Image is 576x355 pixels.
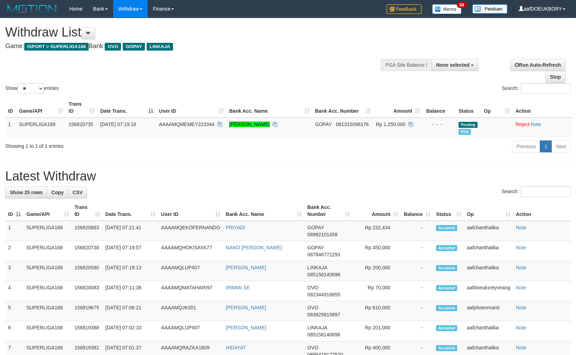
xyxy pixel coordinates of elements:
[373,98,423,118] th: Amount: activate to sort column ascending
[307,245,324,250] span: GOPAY
[312,98,373,118] th: Bank Acc. Number: activate to sort column ascending
[464,281,513,301] td: aafdoeuksreyneang
[353,201,401,221] th: Amount: activate to sort column ascending
[72,241,103,261] td: 156820730
[24,321,72,341] td: SUPERLIGA168
[516,325,526,330] a: Note
[472,4,507,14] img: panduan.png
[66,98,97,118] th: Trans ID: activate to sort column ascending
[5,281,24,301] td: 4
[24,221,72,241] td: SUPERLIGA168
[425,121,453,128] div: - - -
[521,186,571,197] input: Search:
[5,321,24,341] td: 6
[72,190,83,195] span: CSV
[502,186,571,197] label: Search:
[307,312,340,317] span: Copy 083829815897 to clipboard
[226,225,245,230] a: PRIYADI
[423,98,456,118] th: Balance
[516,265,526,270] a: Note
[353,321,401,341] td: Rp 201,000
[464,301,513,321] td: aafphoenmanit
[226,98,312,118] th: Bank Acc. Name: activate to sort column ascending
[5,4,59,14] img: MOTION_logo.png
[51,190,64,195] span: Copy
[5,43,377,50] h4: Game: Bank:
[353,241,401,261] td: Rp 450,000
[353,301,401,321] td: Rp 610,000
[5,140,235,150] div: Showing 1 to 1 of 1 entries
[159,121,215,127] span: AAAAMQMEMEY223344
[72,301,103,321] td: 156819675
[5,221,24,241] td: 1
[456,98,481,118] th: Status
[69,121,93,127] span: 156820735
[464,241,513,261] td: aafchanthalika
[103,321,158,341] td: [DATE] 07:02:10
[123,43,145,51] span: GOPAY
[24,43,89,51] span: ISPORT > SUPERLIGA168
[147,43,173,51] span: LINKAJA
[516,285,526,290] a: Note
[386,4,422,14] img: Feedback.jpg
[226,265,266,270] a: [PERSON_NAME]
[516,245,526,250] a: Note
[158,281,223,301] td: AAAAMQMATAHARI97
[18,83,44,94] select: Showentries
[307,345,318,350] span: OVO
[5,25,377,39] h1: Withdraw List
[97,98,156,118] th: Date Trans.: activate to sort column descending
[513,98,572,118] th: Action
[103,201,158,221] th: Date Trans.: activate to sort column ascending
[24,261,72,281] td: SUPERLIGA168
[513,201,571,221] th: Action
[401,241,433,261] td: -
[5,118,16,138] td: 1
[226,245,282,250] a: NANO [PERSON_NAME]
[72,201,103,221] th: Trans ID: activate to sort column ascending
[481,98,513,118] th: Op: activate to sort column ascending
[436,225,457,231] span: Accepted
[307,225,324,230] span: GOPAY
[16,118,66,138] td: SUPERLIGA168
[103,261,158,281] td: [DATE] 07:18:13
[5,98,16,118] th: ID
[24,201,72,221] th: Game/API: activate to sort column ascending
[521,83,571,94] input: Search:
[401,281,433,301] td: -
[5,83,59,94] label: Show entries
[401,321,433,341] td: -
[158,221,223,241] td: AAAAMQEKOFERNANDO
[307,325,327,330] span: LINKAJA
[103,281,158,301] td: [DATE] 07:11:38
[10,190,43,195] span: Show 25 rows
[105,43,121,51] span: OVO
[223,201,305,221] th: Bank Acc. Name: activate to sort column ascending
[24,301,72,321] td: SUPERLIGA168
[5,241,24,261] td: 2
[307,332,340,337] span: Copy 085156140698 to clipboard
[5,261,24,281] td: 3
[158,241,223,261] td: AAAAMQHOKISAYA77
[5,301,24,321] td: 5
[401,301,433,321] td: -
[436,345,457,351] span: Accepted
[307,272,340,277] span: Copy 085156140698 to clipboard
[516,121,530,127] a: Reject
[353,261,401,281] td: Rp 200,000
[436,325,457,331] span: Accepted
[510,59,565,71] a: Run Auto-Refresh
[436,285,457,291] span: Accepted
[5,186,47,198] a: Show 25 rows
[24,281,72,301] td: SUPERLIGA168
[459,129,471,135] span: Marked by aafphoenmanit
[47,186,68,198] a: Copy
[307,265,327,270] span: LINKAJA
[540,140,552,152] a: 1
[158,201,223,221] th: User ID: activate to sort column ascending
[516,225,526,230] a: Note
[513,118,572,138] td: ·
[226,285,250,290] a: IRWAN SE
[226,305,266,310] a: [PERSON_NAME]
[401,221,433,241] td: -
